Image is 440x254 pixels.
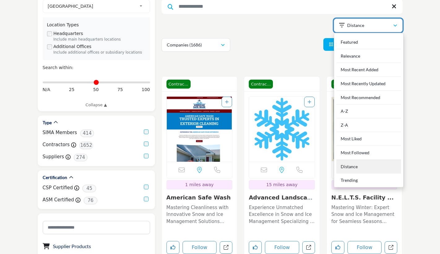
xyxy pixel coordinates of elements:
span: Contractor [249,80,273,89]
span: 274 [74,154,88,161]
a: Open american-safe-wash in new tab [220,241,232,254]
div: Most Recently Updated [336,77,401,91]
img: American Safe Wash [167,97,232,162]
a: Collapse ▲ [43,102,150,108]
a: Experience Unmatched Excellence in Snow and Ice Management Specializing in snow and ice managemen... [249,203,315,225]
label: Additional Offices [54,43,92,50]
div: Distance [336,160,401,174]
span: 15 miles away [266,182,298,187]
button: Distance [334,19,403,32]
label: CSP Certified [43,184,73,191]
span: 414 [80,129,94,137]
div: Include main headquarters locations [54,37,146,42]
button: Companies (1686) [162,38,230,52]
a: View Card [329,42,359,47]
span: 75 [117,86,123,93]
img: Advanced Landscaping LLC [249,97,315,162]
div: Search within: [43,64,150,71]
img: N.E.L.T.S. Facility Maintenance [332,97,397,162]
a: American Safe Wash [166,194,231,201]
span: 1652 [79,142,93,149]
p: Mastering Winter: Expert Snow and Ice Management for Seamless Seasons Specializing in comprehensi... [331,204,398,225]
input: Search Category [43,221,150,234]
p: Experience Unmatched Excellence in Snow and Ice Management Specializing in snow and ice managemen... [249,204,315,225]
p: Companies (1686) [167,42,202,48]
input: ASM Certified checkbox [144,197,149,201]
input: Contractors checkbox [144,142,149,146]
label: Headquarters [54,30,83,37]
label: ASM Certified [43,196,74,204]
label: SIMA Members [43,129,77,136]
button: Like listing [249,241,262,254]
div: Location Types [47,22,146,28]
span: 50 [93,86,99,93]
button: Like listing [331,241,344,254]
div: Most Followed [336,146,401,160]
div: Most Liked [336,132,401,146]
div: Relevance [336,49,401,63]
a: Add To List [308,99,311,104]
button: Like listing [166,241,179,254]
input: CSP Certified checkbox [144,185,149,189]
h3: N.E.L.T.S. Facility Maintenance [331,194,398,201]
input: Suppliers checkbox [144,154,149,158]
a: Advanced Landscaping... [249,194,313,208]
h2: Type [43,120,52,126]
div: Most Recent Added [336,63,401,77]
button: Follow [347,241,382,254]
div: Trending [336,173,401,185]
button: Follow [265,241,299,254]
a: Mastering Winter: Expert Snow and Ice Management for Seamless Seasons Specializing in comprehensi... [331,203,398,225]
h3: Advanced Landscaping LLC [249,194,315,201]
div: Include additional offices or subsidiary locations [54,50,146,55]
span: Contractor [331,80,356,89]
a: Open Listing in new tab [332,97,397,162]
div: Z-A [336,118,401,132]
div: A-Z [336,104,401,118]
span: N/A [43,86,50,93]
span: 25 [69,86,75,93]
a: N.E.L.T.S. Facility ... [331,194,394,201]
span: 76 [84,197,97,204]
button: Follow [183,241,217,254]
a: Open nelts-facility-maintenance in new tab [385,241,397,254]
span: [GEOGRAPHIC_DATA] [48,2,137,10]
div: Featured [336,35,401,49]
a: Mastering Cleanliness with Innovative Snow and Ice Management Solutions Specializing in the Snow ... [166,203,233,225]
p: Distance [347,22,364,28]
a: Open Listing in new tab [167,97,232,162]
div: Most Recommended [336,91,401,105]
span: Contractor [166,80,191,89]
label: Contractors [43,141,70,148]
p: Mastering Cleanliness with Innovative Snow and Ice Management Solutions Specializing in the Snow ... [166,204,233,225]
a: Add To List [225,99,229,104]
span: 100 [142,86,150,93]
span: 1 miles away [185,182,214,187]
a: Open advanced-landscaping-llc in new tab [302,241,315,254]
h3: American Safe Wash [166,194,233,201]
h2: Certification [43,174,67,181]
a: Open Listing in new tab [249,97,315,162]
input: SIMA Members checkbox [144,129,149,134]
label: Suppliers [43,153,64,160]
button: Supplier Products [53,243,91,250]
span: 45 [82,185,96,192]
li: Card View [323,38,364,51]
